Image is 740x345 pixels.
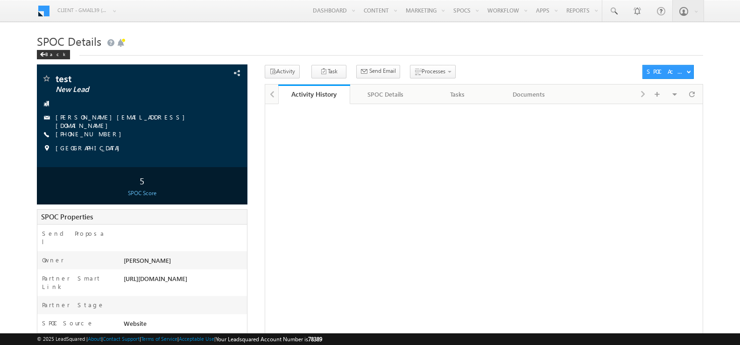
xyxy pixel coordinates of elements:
[422,68,445,75] span: Processes
[42,229,113,246] label: Send Proposal
[311,65,346,78] button: Task
[285,90,343,99] div: Activity History
[42,301,105,309] label: Partner Stage
[37,50,70,59] div: Back
[56,130,126,139] span: [PHONE_NUMBER]
[42,274,113,291] label: Partner Smart Link
[369,67,396,75] span: Send Email
[358,89,414,100] div: SPOC Details
[37,34,101,49] span: SPOC Details
[429,89,485,100] div: Tasks
[42,256,64,264] label: Owner
[422,84,493,104] a: Tasks
[216,336,322,343] span: Your Leadsquared Account Number is
[278,84,350,104] a: Activity History
[39,189,245,197] div: SPOC Score
[37,49,75,57] a: Back
[57,6,106,15] span: Client - gmail39 (78389)
[56,85,186,94] span: New Lead
[642,65,694,79] button: SPOC Actions
[124,256,171,264] span: [PERSON_NAME]
[37,335,322,344] span: © 2025 LeadSquared | | | | |
[493,84,565,104] a: Documents
[88,336,101,342] a: About
[103,336,140,342] a: Contact Support
[56,144,124,153] span: [GEOGRAPHIC_DATA]
[179,336,214,342] a: Acceptable Use
[141,336,177,342] a: Terms of Service
[39,172,245,189] div: 5
[41,212,93,221] span: SPOC Properties
[356,65,400,78] button: Send Email
[121,319,247,332] div: Website
[410,65,456,78] button: Processes
[56,74,186,83] span: test
[350,84,422,104] a: SPOC Details
[265,65,300,78] button: Activity
[42,319,94,327] label: SPOC Source
[647,67,686,76] div: SPOC Actions
[56,113,190,129] a: [PERSON_NAME][EMAIL_ADDRESS][DOMAIN_NAME]
[501,89,557,100] div: Documents
[121,274,247,287] div: [URL][DOMAIN_NAME]
[308,336,322,343] span: 78389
